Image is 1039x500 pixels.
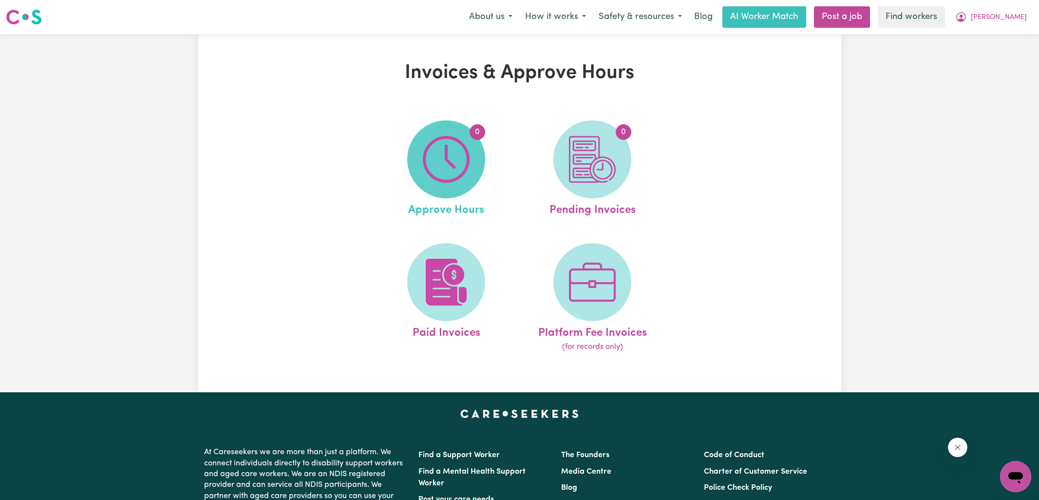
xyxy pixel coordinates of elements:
[413,321,480,342] span: Paid Invoices
[549,198,636,219] span: Pending Invoices
[814,6,870,28] a: Post a job
[418,451,500,459] a: Find a Support Worker
[704,451,764,459] a: Code of Conduct
[376,120,516,219] a: Approve Hours
[878,6,945,28] a: Find workers
[6,6,42,28] a: Careseekers logo
[522,243,662,353] a: Platform Fee Invoices(for records only)
[948,438,967,457] iframe: Close message
[519,7,592,27] button: How it works
[704,484,772,492] a: Police Check Policy
[722,6,806,28] a: AI Worker Match
[561,451,609,459] a: The Founders
[463,7,519,27] button: About us
[538,321,647,342] span: Platform Fee Invoices
[688,6,718,28] a: Blog
[592,7,688,27] button: Safety & resources
[704,468,807,476] a: Charter of Customer Service
[470,124,485,140] span: 0
[408,198,484,219] span: Approve Hours
[376,243,516,353] a: Paid Invoices
[460,410,579,418] a: Careseekers home page
[1000,461,1031,492] iframe: Button to launch messaging window
[418,468,526,487] a: Find a Mental Health Support Worker
[561,484,577,492] a: Blog
[949,7,1033,27] button: My Account
[6,8,42,26] img: Careseekers logo
[616,124,631,140] span: 0
[971,12,1027,23] span: [PERSON_NAME]
[6,7,59,15] span: Need any help?
[562,341,623,353] span: (for records only)
[311,61,728,85] h1: Invoices & Approve Hours
[522,120,662,219] a: Pending Invoices
[561,468,611,476] a: Media Centre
